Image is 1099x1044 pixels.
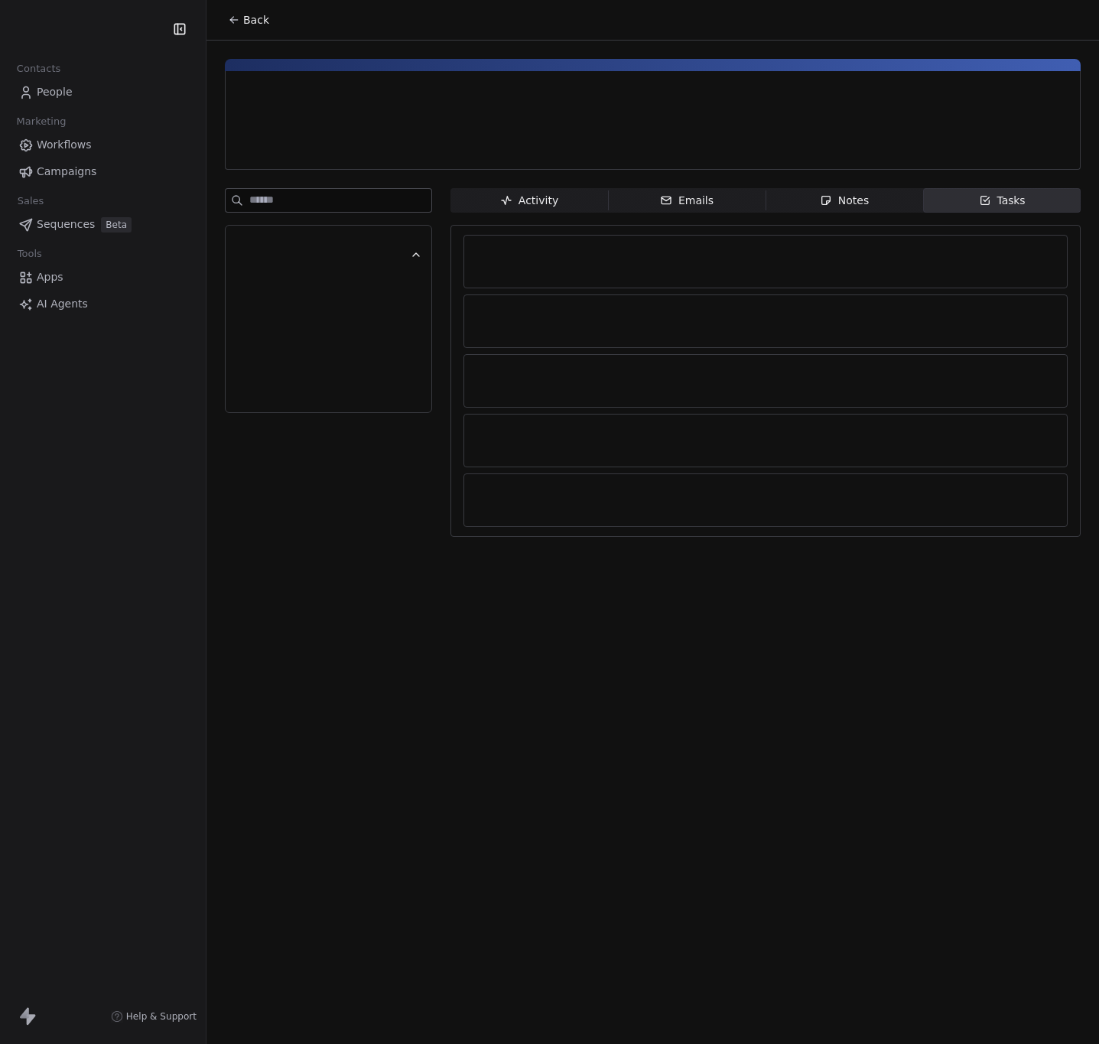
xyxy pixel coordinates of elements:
[37,137,92,153] span: Workflows
[12,132,193,158] a: Workflows
[37,84,73,100] span: People
[660,193,714,209] div: Emails
[126,1010,197,1023] span: Help & Support
[10,110,73,133] span: Marketing
[37,269,63,285] span: Apps
[820,193,869,209] div: Notes
[10,57,67,80] span: Contacts
[243,12,269,28] span: Back
[12,291,193,317] a: AI Agents
[12,212,193,237] a: SequencesBeta
[12,80,193,105] a: People
[37,216,95,233] span: Sequences
[11,190,50,213] span: Sales
[219,6,278,34] button: Back
[12,159,193,184] a: Campaigns
[37,164,96,180] span: Campaigns
[11,242,48,265] span: Tools
[12,265,193,290] a: Apps
[111,1010,197,1023] a: Help & Support
[500,193,558,209] div: Activity
[37,296,88,312] span: AI Agents
[101,217,132,233] span: Beta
